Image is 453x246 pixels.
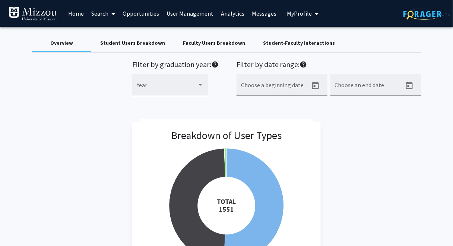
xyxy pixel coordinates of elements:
[237,60,421,71] h2: Filter by date range:
[211,60,219,69] mat-icon: help
[100,39,165,47] div: Student Users Breakdown
[6,212,32,240] iframe: Chat
[263,39,335,47] div: Student-Faculty Interactions
[217,197,236,214] tspan: TOTAL 1551
[163,0,217,26] a: User Management
[132,60,219,71] h2: Filter by graduation year:
[402,78,417,93] button: Open calendar
[183,39,245,47] div: Faculty Users Breakdown
[64,0,88,26] a: Home
[171,129,282,142] h3: Breakdown of User Types
[9,7,57,22] img: University of Missouri Logo
[300,60,307,69] mat-icon: help
[287,10,312,17] span: My Profile
[403,8,450,20] img: ForagerOne Logo
[308,78,323,93] button: Open calendar
[119,0,163,26] a: Opportunities
[88,0,119,26] a: Search
[50,39,73,47] div: Overview
[248,0,280,26] a: Messages
[217,0,248,26] a: Analytics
